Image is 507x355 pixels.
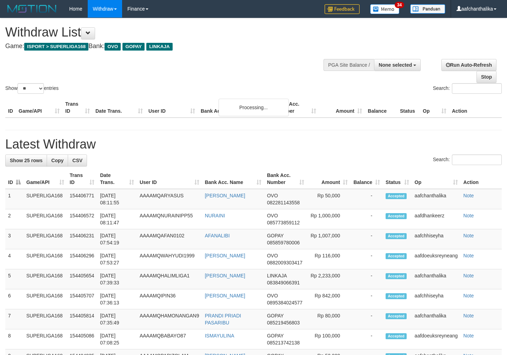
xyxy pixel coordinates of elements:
a: ISMAYULINA [205,333,234,338]
span: OVO [267,193,278,198]
span: Copy 082281143558 to clipboard [267,200,300,205]
span: OVO [267,213,278,218]
td: 6 [5,289,24,309]
td: Rp 50,000 [307,189,351,209]
td: AAAAMQAFAN0102 [137,229,202,249]
td: - [351,209,383,229]
label: Search: [433,83,502,94]
span: Copy 085219456803 to clipboard [267,320,300,326]
a: AFANALIBI [205,233,230,238]
span: 34 [395,2,404,8]
td: Rp 2,233,000 [307,269,351,289]
td: AAAAMQBABAYO87 [137,329,202,349]
th: Date Trans. [93,98,146,118]
a: Note [463,293,474,298]
a: Show 25 rows [5,155,47,166]
td: 7 [5,309,24,329]
span: Copy 0895384024577 to clipboard [267,300,302,305]
td: - [351,289,383,309]
td: [DATE] 07:39:33 [97,269,137,289]
span: Show 25 rows [10,158,42,163]
td: - [351,249,383,269]
td: [DATE] 07:53:27 [97,249,137,269]
td: aafchhiseyha [412,289,461,309]
div: Processing... [219,99,289,116]
th: Op: activate to sort column ascending [412,169,461,189]
th: Bank Acc. Name [198,98,273,118]
a: Note [463,313,474,318]
th: Bank Acc. Number [273,98,319,118]
td: 3 [5,229,24,249]
label: Show entries [5,83,59,94]
span: Accepted [386,333,407,339]
td: aafchanthalika [412,269,461,289]
td: 154405654 [67,269,98,289]
span: Accepted [386,213,407,219]
button: None selected [374,59,421,71]
td: 1 [5,189,24,209]
th: Status: activate to sort column ascending [383,169,412,189]
a: Copy [47,155,68,166]
td: AAAAMQNURAINIPP55 [137,209,202,229]
td: aafdoeuksreyneang [412,329,461,349]
span: LINKAJA [267,273,287,278]
td: 4 [5,249,24,269]
th: Op [420,98,449,118]
th: Balance: activate to sort column ascending [351,169,383,189]
th: Game/API [16,98,62,118]
span: GOPAY [267,313,283,318]
span: OVO [267,293,278,298]
td: AAAAMQIPIN36 [137,289,202,309]
td: SUPERLIGA168 [24,329,67,349]
td: 154405086 [67,329,98,349]
div: PGA Site Balance / [323,59,374,71]
th: Balance [365,98,397,118]
span: OVO [267,253,278,258]
td: 154405814 [67,309,98,329]
th: Trans ID: activate to sort column ascending [67,169,98,189]
span: OVO [105,43,121,51]
h1: Latest Withdraw [5,137,502,151]
span: Accepted [386,313,407,319]
td: [DATE] 07:35:49 [97,309,137,329]
img: panduan.png [410,4,445,14]
span: Copy 085213742138 to clipboard [267,340,300,346]
th: User ID: activate to sort column ascending [137,169,202,189]
h1: Withdraw List [5,25,331,39]
td: [DATE] 07:54:19 [97,229,137,249]
td: AAAAMQWAHYUDI1999 [137,249,202,269]
span: ISPORT > SUPERLIGA168 [24,43,88,51]
th: Bank Acc. Number: activate to sort column ascending [264,169,307,189]
td: Rp 842,000 [307,289,351,309]
td: aafchhiseyha [412,229,461,249]
td: 5 [5,269,24,289]
td: aafchanthalika [412,309,461,329]
td: [DATE] 07:08:25 [97,329,137,349]
a: PRANDI PRIADI PASARIBU [205,313,241,326]
th: Game/API: activate to sort column ascending [24,169,67,189]
td: AAAAMQARYASUS [137,189,202,209]
td: SUPERLIGA168 [24,269,67,289]
td: - [351,229,383,249]
td: Rp 1,000,000 [307,209,351,229]
a: Note [463,273,474,278]
td: aafchanthalika [412,189,461,209]
span: Copy 085773859112 to clipboard [267,220,300,225]
th: Action [449,98,502,118]
th: ID [5,98,16,118]
h4: Game: Bank: [5,43,331,50]
img: MOTION_logo.png [5,4,59,14]
a: [PERSON_NAME] [205,273,245,278]
th: User ID [146,98,198,118]
th: Bank Acc. Name: activate to sort column ascending [202,169,264,189]
td: [DATE] 08:11:47 [97,209,137,229]
a: Run Auto-Refresh [441,59,496,71]
td: 8 [5,329,24,349]
a: Note [463,193,474,198]
td: - [351,189,383,209]
td: Rp 100,000 [307,329,351,349]
th: Trans ID [62,98,93,118]
td: - [351,269,383,289]
th: Action [461,169,502,189]
span: None selected [379,62,412,68]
